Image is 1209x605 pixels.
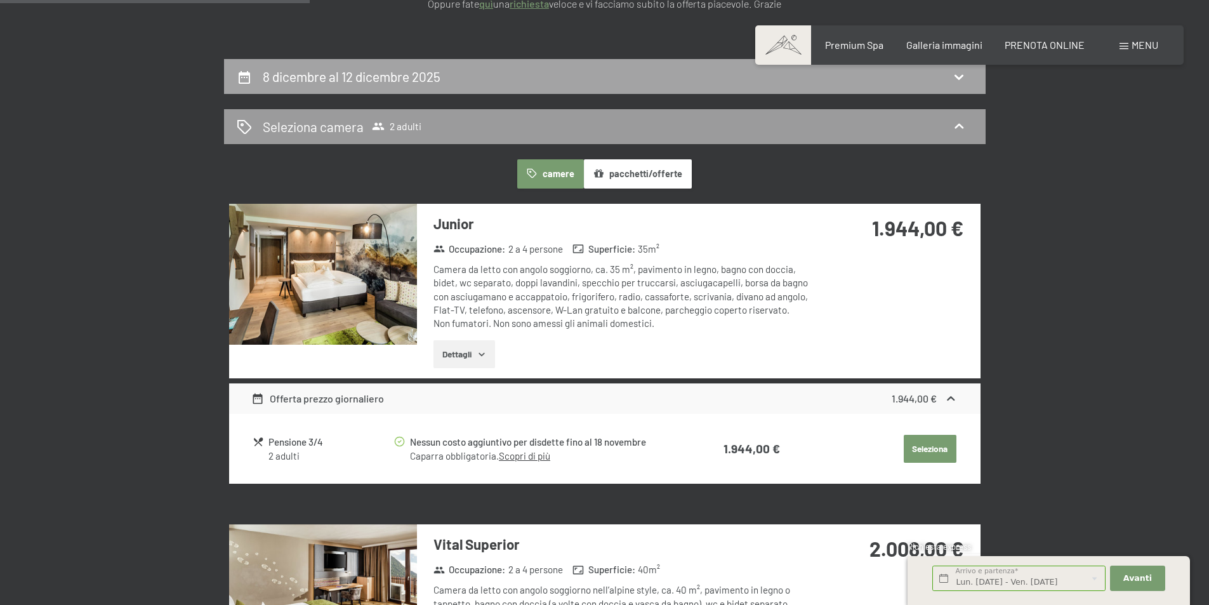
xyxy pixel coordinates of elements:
button: pacchetti/offerte [584,159,692,189]
strong: 1.944,00 € [723,441,780,456]
button: Avanti [1110,566,1165,592]
strong: Occupazione : [433,563,506,576]
strong: 1.944,00 € [872,216,963,240]
span: 2 a 4 persone [508,563,563,576]
h2: Seleziona camera [263,117,364,136]
a: PRENOTA ONLINE [1005,39,1085,51]
div: Offerta prezzo giornaliero [251,391,384,406]
strong: 1.944,00 € [892,392,937,404]
span: Richiesta express [908,542,971,552]
strong: Superficie : [572,563,635,576]
button: camere [517,159,583,189]
div: 2 adulti [268,449,392,463]
span: 35 m² [638,243,659,256]
a: Galleria immagini [906,39,982,51]
button: Seleziona [904,435,956,463]
h3: Junior [433,214,811,234]
div: Nessun costo aggiuntivo per disdette fino al 18 novembre [410,435,674,449]
div: Offerta prezzo giornaliero1.944,00 € [229,383,981,414]
a: Premium Spa [825,39,883,51]
span: 2 a 4 persone [508,243,563,256]
strong: Occupazione : [433,243,506,256]
div: Caparra obbligatoria. [410,449,674,463]
button: Dettagli [433,340,495,368]
span: 40 m² [638,563,660,576]
span: Avanti [1123,573,1152,584]
strong: Superficie : [572,243,635,256]
h3: Vital Superior [433,535,811,554]
strong: 2.008,00 € [869,536,963,561]
div: Camera da letto con angolo soggiorno, ca. 35 m², pavimento in legno, bagno con doccia, bidet, wc ... [433,263,811,330]
h2: 8 dicembre al 12 dicembre 2025 [263,69,440,84]
span: 2 adulti [372,120,421,133]
img: mss_renderimg.php [229,204,417,345]
div: Pensione 3/4 [268,435,392,449]
span: Menu [1132,39,1158,51]
a: Scopri di più [499,450,550,462]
